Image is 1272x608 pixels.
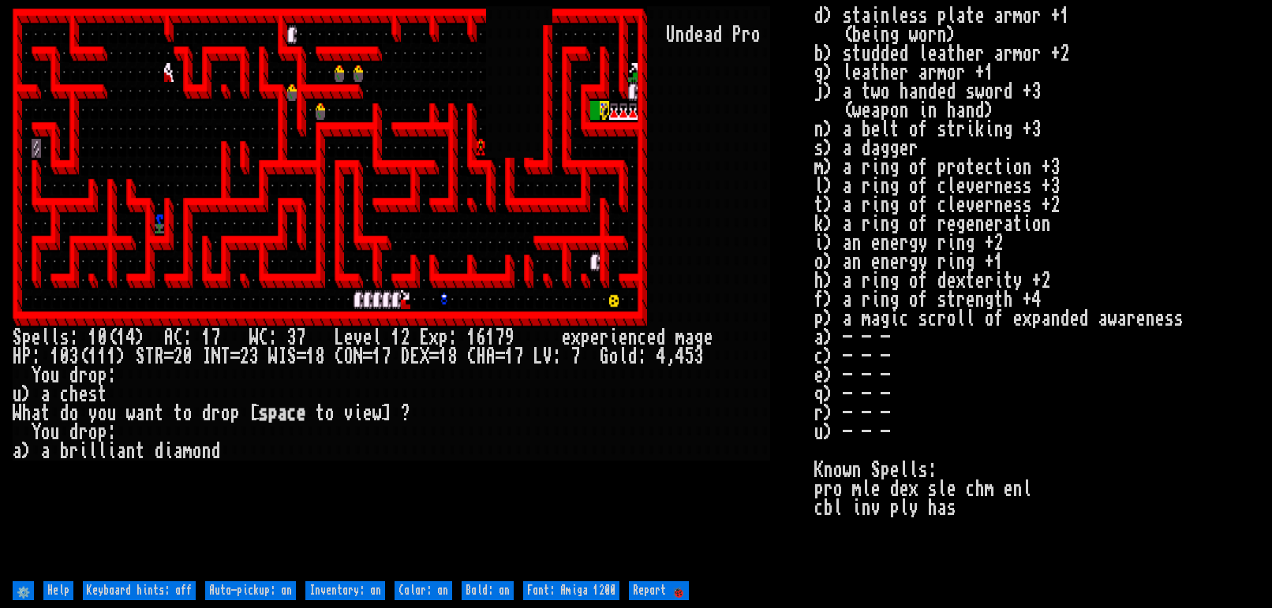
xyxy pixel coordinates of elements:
[249,328,259,347] div: W
[174,328,183,347] div: C
[126,404,136,423] div: w
[732,25,742,44] div: P
[467,347,477,366] div: C
[98,442,107,461] div: l
[581,328,590,347] div: p
[230,404,240,423] div: p
[98,347,107,366] div: 1
[13,347,22,366] div: H
[22,404,32,423] div: h
[629,581,689,600] input: Report 🐞
[590,328,600,347] div: e
[202,328,211,347] div: 1
[183,328,193,347] div: :
[69,404,79,423] div: o
[249,347,259,366] div: 3
[107,423,117,442] div: :
[363,328,372,347] div: e
[136,404,145,423] div: a
[619,347,628,366] div: l
[316,404,325,423] div: t
[401,404,410,423] div: ?
[704,25,713,44] div: a
[543,347,552,366] div: V
[439,328,448,347] div: p
[88,385,98,404] div: s
[287,328,297,347] div: 3
[164,442,174,461] div: i
[41,404,51,423] div: t
[306,347,316,366] div: 1
[486,347,496,366] div: A
[268,404,278,423] div: p
[79,423,88,442] div: r
[297,347,306,366] div: =
[221,404,230,423] div: o
[401,328,410,347] div: 2
[552,347,562,366] div: :
[13,404,22,423] div: W
[249,404,259,423] div: [
[202,442,211,461] div: n
[571,328,581,347] div: x
[675,328,685,347] div: m
[694,25,704,44] div: e
[43,581,73,600] input: Help
[619,328,628,347] div: e
[505,347,514,366] div: 1
[496,347,505,366] div: =
[155,442,164,461] div: d
[354,347,363,366] div: N
[391,328,401,347] div: 1
[344,404,354,423] div: v
[98,328,107,347] div: 0
[155,404,164,423] div: t
[88,442,98,461] div: l
[136,442,145,461] div: t
[287,404,297,423] div: c
[32,347,41,366] div: :
[174,347,183,366] div: 2
[647,328,657,347] div: e
[439,347,448,366] div: 1
[382,404,391,423] div: ]
[344,347,354,366] div: O
[88,347,98,366] div: 1
[477,347,486,366] div: H
[230,347,240,366] div: =
[278,404,287,423] div: a
[600,328,609,347] div: r
[69,385,79,404] div: h
[240,347,249,366] div: 2
[136,328,145,347] div: )
[448,347,458,366] div: 8
[467,328,477,347] div: 1
[174,404,183,423] div: t
[164,328,174,347] div: A
[694,347,704,366] div: 3
[268,347,278,366] div: W
[486,328,496,347] div: 1
[344,328,354,347] div: e
[107,347,117,366] div: 1
[401,347,410,366] div: D
[259,404,268,423] div: s
[13,442,22,461] div: a
[354,328,363,347] div: v
[685,25,694,44] div: d
[638,347,647,366] div: :
[69,328,79,347] div: :
[628,328,638,347] div: n
[335,328,344,347] div: L
[429,347,439,366] div: =
[98,366,107,385] div: p
[685,328,694,347] div: a
[382,347,391,366] div: 7
[523,581,619,600] input: Font: Amiga 1200
[477,328,486,347] div: 6
[305,581,385,600] input: Inventory: on
[32,366,41,385] div: Y
[193,442,202,461] div: o
[60,385,69,404] div: c
[533,347,543,366] div: L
